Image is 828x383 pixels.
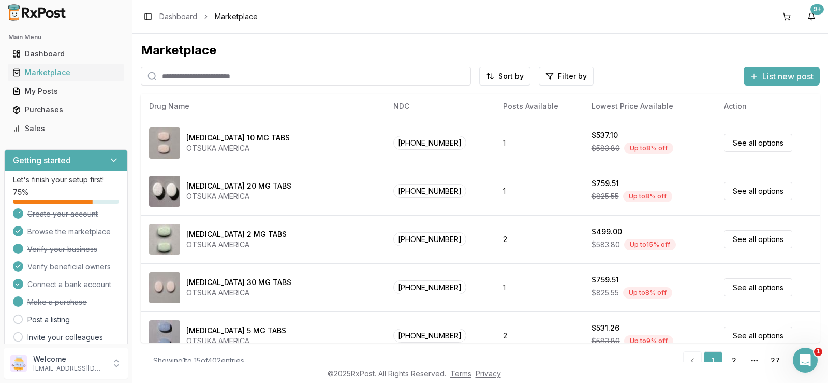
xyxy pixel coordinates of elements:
div: [MEDICAL_DATA] 30 MG TABS [186,277,291,288]
a: Dashboard [8,45,124,63]
div: Marketplace [12,67,120,78]
a: Invite your colleagues [27,332,103,343]
td: 1 [495,119,583,167]
a: Purchases [8,101,124,119]
button: Marketplace [4,64,128,81]
div: $759.51 [592,275,619,285]
td: 2 [495,311,583,360]
span: $583.80 [592,143,620,153]
nav: pagination [683,351,807,370]
div: OTSUKA AMERICA [186,336,286,346]
div: [MEDICAL_DATA] 20 MG TABS [186,181,291,191]
span: Browse the marketplace [27,226,111,237]
p: Let's finish your setup first! [13,175,119,185]
a: Terms [450,369,471,378]
th: NDC [385,94,495,119]
span: [PHONE_NUMBER] [393,184,466,198]
div: Up to 9 % off [624,335,673,347]
span: $583.80 [592,239,620,250]
div: OTSUKA AMERICA [186,191,291,202]
span: Sort by [498,71,524,81]
div: [MEDICAL_DATA] 2 MG TABS [186,229,287,239]
div: Showing 1 to 15 of 402 entries [153,356,244,366]
div: [MEDICAL_DATA] 10 MG TABS [186,133,290,143]
span: Verify your business [27,244,97,254]
th: Drug Name [141,94,385,119]
img: Abilify 30 MG TABS [149,272,180,303]
a: Dashboard [159,11,197,22]
div: $537.10 [592,130,618,140]
span: $825.55 [592,191,619,202]
span: [PHONE_NUMBER] [393,280,466,294]
div: Marketplace [141,42,820,59]
span: $583.80 [592,336,620,346]
th: Lowest Price Available [583,94,716,119]
span: [PHONE_NUMBER] [393,232,466,246]
button: List new post [744,67,820,86]
a: See all options [724,134,792,152]
div: Sales [12,123,120,134]
img: RxPost Logo [4,4,70,21]
span: Marketplace [215,11,258,22]
a: Privacy [476,369,501,378]
img: Abilify 10 MG TABS [149,127,180,159]
a: Marketplace [8,63,124,82]
a: See all options [724,230,792,248]
div: Up to 8 % off [624,143,673,154]
div: $531.26 [592,323,619,333]
span: Verify beneficial owners [27,262,111,272]
img: Abilify 20 MG TABS [149,176,180,207]
th: Posts Available [495,94,583,119]
img: User avatar [10,355,27,372]
span: Connect a bank account [27,279,111,290]
button: Sales [4,120,128,137]
a: List new post [744,72,820,82]
span: [PHONE_NUMBER] [393,329,466,343]
div: $499.00 [592,226,622,237]
div: Purchases [12,105,120,115]
p: [EMAIL_ADDRESS][DOMAIN_NAME] [33,364,105,373]
td: 2 [495,215,583,263]
td: 1 [495,263,583,311]
a: See all options [724,182,792,200]
p: Welcome [33,354,105,364]
div: $759.51 [592,178,619,189]
th: Action [716,94,820,119]
div: [MEDICAL_DATA] 5 MG TABS [186,325,286,336]
div: Dashboard [12,49,120,59]
span: [PHONE_NUMBER] [393,136,466,150]
a: 27 [766,351,785,370]
span: 1 [814,348,822,356]
a: See all options [724,327,792,345]
span: Create your account [27,209,98,219]
span: List new post [762,70,814,82]
a: 2 [724,351,743,370]
td: 1 [495,167,583,215]
div: Up to 15 % off [624,239,676,250]
a: Sales [8,119,124,138]
a: Go to next page [787,351,807,370]
button: Dashboard [4,46,128,62]
span: $825.55 [592,288,619,298]
button: Sort by [479,67,530,86]
a: 1 [704,351,722,370]
span: Filter by [558,71,587,81]
button: My Posts [4,83,128,100]
a: My Posts [8,82,124,101]
span: Make a purchase [27,297,87,307]
div: Up to 8 % off [623,287,672,299]
iframe: Intercom live chat [793,348,818,373]
img: Abilify 2 MG TABS [149,224,180,255]
nav: breadcrumb [159,11,258,22]
div: OTSUKA AMERICA [186,239,287,250]
div: Up to 8 % off [623,191,672,202]
button: Purchases [4,102,128,118]
h2: Main Menu [8,33,124,41]
a: Post a listing [27,315,70,325]
button: Filter by [539,67,594,86]
span: 75 % [13,187,28,197]
div: My Posts [12,86,120,96]
button: 9+ [803,8,820,25]
div: 9+ [810,4,824,15]
div: OTSUKA AMERICA [186,288,291,298]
